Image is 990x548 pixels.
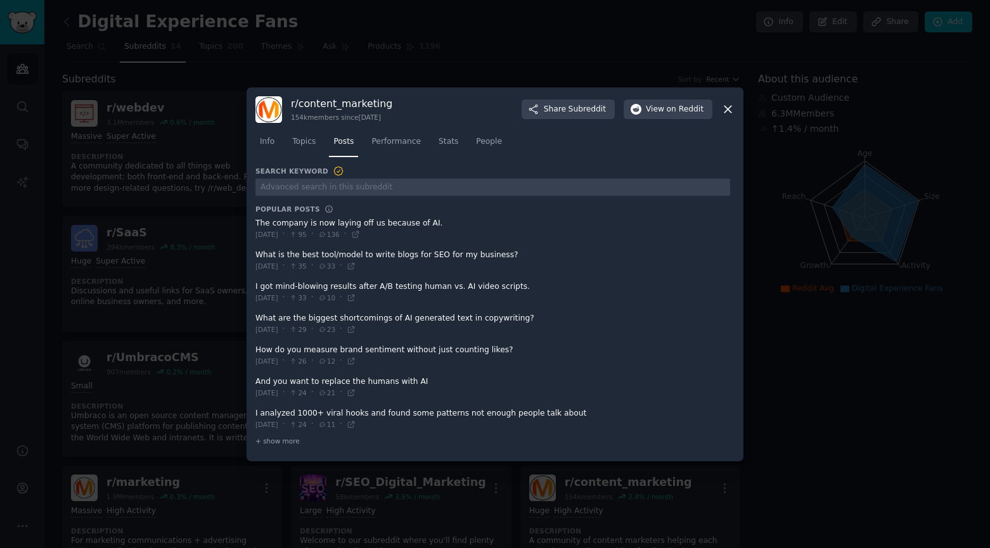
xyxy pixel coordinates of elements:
span: 10 [318,293,335,302]
a: Stats [434,132,463,158]
span: 33 [318,262,335,271]
span: 11 [318,420,335,429]
span: · [311,324,314,335]
span: · [311,292,314,303]
span: [DATE] [255,388,278,397]
span: · [283,419,285,430]
span: [DATE] [255,420,278,429]
span: · [340,260,342,272]
span: Stats [439,136,458,148]
span: 33 [289,293,306,302]
span: · [344,229,347,240]
h3: r/ content_marketing [291,97,392,110]
span: 35 [289,262,306,271]
span: View [646,104,704,115]
span: 21 [318,388,335,397]
h3: Popular Posts [255,205,320,213]
span: · [340,292,342,303]
span: 26 [289,357,306,366]
span: Posts [333,136,354,148]
span: People [476,136,502,148]
img: content_marketing [255,96,282,123]
span: Performance [371,136,421,148]
span: · [283,229,285,240]
span: Share [544,104,606,115]
span: · [311,260,314,272]
span: [DATE] [255,262,278,271]
span: · [311,387,314,398]
button: Viewon Reddit [624,99,712,120]
span: · [283,355,285,367]
a: Info [255,132,279,158]
span: · [340,419,342,430]
h3: Search Keyword [255,165,344,177]
span: Subreddit [569,104,606,115]
span: · [340,324,342,335]
span: 24 [289,388,306,397]
span: 29 [289,325,306,334]
span: · [283,387,285,398]
span: [DATE] [255,325,278,334]
span: [DATE] [255,357,278,366]
span: · [311,229,314,240]
span: [DATE] [255,230,278,239]
span: Topics [292,136,316,148]
span: · [340,387,342,398]
span: · [311,355,314,367]
a: Posts [329,132,358,158]
a: Performance [367,132,425,158]
span: Info [260,136,274,148]
span: · [283,292,285,303]
span: 136 [318,230,340,239]
button: ShareSubreddit [522,99,615,120]
span: · [340,355,342,367]
span: · [311,419,314,430]
span: · [283,324,285,335]
span: · [283,260,285,272]
div: 154k members since [DATE] [291,113,392,122]
span: 23 [318,325,335,334]
span: + show more [255,436,300,445]
span: on Reddit [667,104,704,115]
a: Topics [288,132,320,158]
a: People [472,132,506,158]
span: 24 [289,420,306,429]
span: [DATE] [255,293,278,302]
input: Advanced search in this subreddit [255,179,730,196]
span: 12 [318,357,335,366]
span: 95 [289,230,306,239]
